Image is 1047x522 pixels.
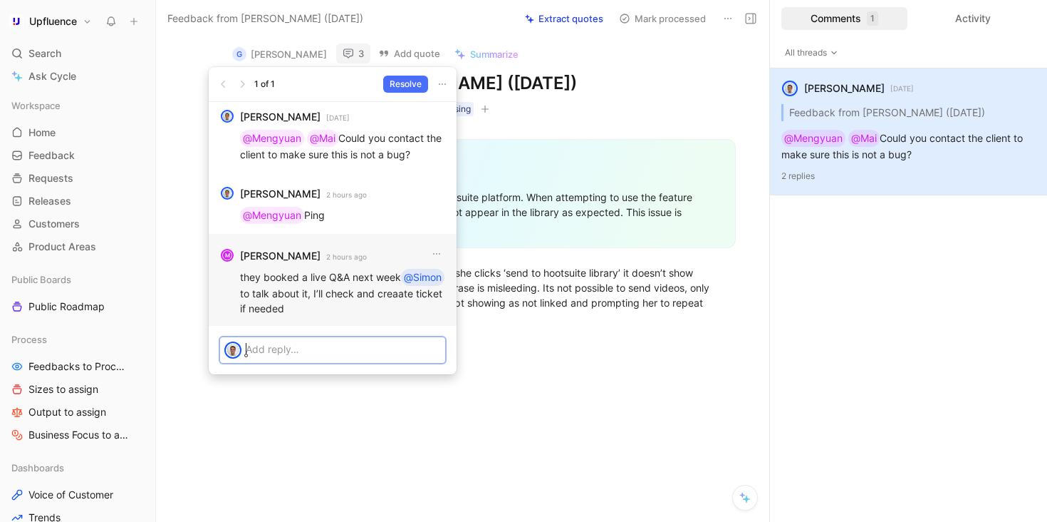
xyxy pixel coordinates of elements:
strong: [PERSON_NAME] [240,185,321,203]
div: @Mengyuan [243,207,301,224]
img: avatar [226,343,240,357]
div: @Simon [404,269,442,286]
p: Ping [240,207,445,224]
img: avatar [222,188,232,198]
p: Could you contact the client to make sure this is not a bug? [240,130,445,162]
strong: [PERSON_NAME] [240,108,321,126]
small: 2 hours ago [326,250,367,263]
strong: [PERSON_NAME] [240,247,321,265]
div: @Mai [310,130,335,147]
button: Resolve [383,76,428,93]
small: 2 hours ago [326,188,367,201]
p: they booked a live Q&A next week to talk about it, I’ll check and creaate ticket if needed [240,269,445,316]
div: @Mengyuan [243,130,301,147]
small: [DATE] [326,111,350,124]
span: Resolve [390,77,422,91]
img: avatar [222,111,232,121]
div: 1 of 1 [254,77,275,91]
div: M [222,250,232,260]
